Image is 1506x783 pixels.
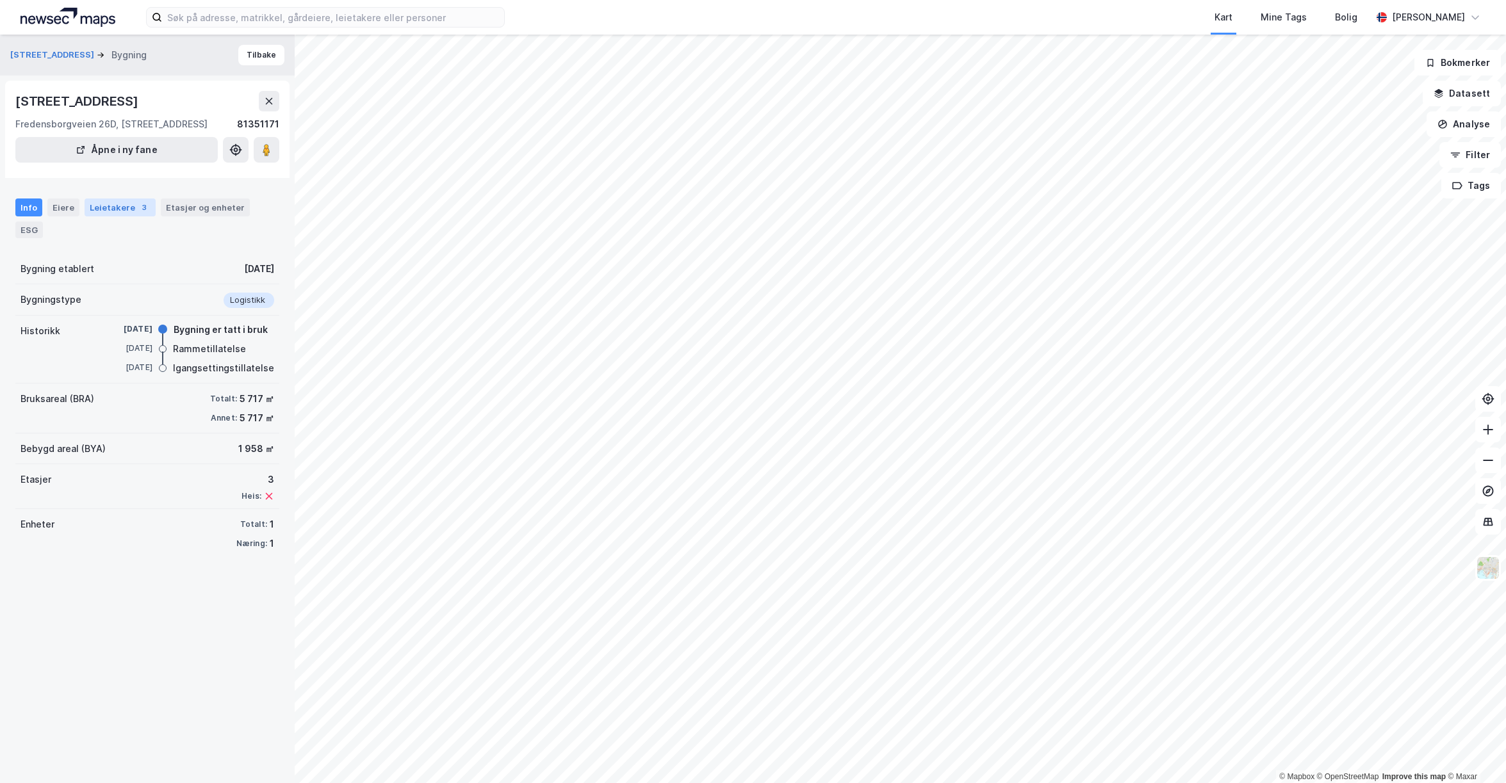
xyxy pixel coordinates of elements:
div: Etasjer og enheter [166,202,245,213]
div: 5 717 ㎡ [240,410,274,426]
div: Kart [1215,10,1232,25]
div: 1 [270,517,274,532]
div: Bolig [1335,10,1357,25]
div: 5 717 ㎡ [240,391,274,407]
button: Datasett [1423,81,1501,106]
div: Næring: [236,538,267,549]
div: Heis: [241,491,261,501]
div: [PERSON_NAME] [1392,10,1465,25]
div: Bygning [111,47,147,63]
div: Leietakere [85,198,156,216]
button: Analyse [1427,111,1501,137]
div: Totalt: [210,394,237,404]
div: 81351171 [237,117,279,132]
a: Improve this map [1382,772,1446,781]
div: [DATE] [101,362,152,373]
div: 3 [241,472,274,487]
div: [STREET_ADDRESS] [15,91,141,111]
div: [DATE] [244,261,274,277]
div: 1 [270,536,274,551]
button: Filter [1439,142,1501,168]
a: Mapbox [1279,772,1314,781]
div: ESG [15,222,43,238]
button: Åpne i ny fane [15,137,218,163]
input: Søk på adresse, matrikkel, gårdeiere, leietakere eller personer [162,8,504,27]
div: Fredensborgveien 26D, [STREET_ADDRESS] [15,117,208,132]
div: Bygningstype [20,292,81,307]
div: Bygning etablert [20,261,94,277]
div: Totalt: [240,519,267,529]
div: [DATE] [101,343,152,354]
div: Enheter [20,517,54,532]
iframe: Chat Widget [1442,722,1506,783]
div: Historikk [20,323,60,339]
div: Info [15,198,42,216]
div: Mine Tags [1261,10,1307,25]
img: logo.a4113a55bc3d86da70a041830d287a7e.svg [20,8,115,27]
button: Tilbake [238,45,284,65]
div: Igangsettingstillatelse [173,360,274,376]
button: Bokmerker [1414,50,1501,76]
div: Bruksareal (BRA) [20,391,94,407]
div: Bebygd areal (BYA) [20,441,106,456]
div: Kontrollprogram for chat [1442,722,1506,783]
div: 1 958 ㎡ [238,441,274,456]
div: Etasjer [20,472,51,487]
div: Bygning er tatt i bruk [174,322,268,337]
button: Tags [1441,173,1501,198]
div: Rammetillatelse [173,341,246,357]
div: Eiere [47,198,79,216]
div: [DATE] [101,323,152,335]
button: [STREET_ADDRESS] [10,49,97,61]
div: 3 [138,201,151,214]
a: OpenStreetMap [1317,772,1379,781]
div: Annet: [211,413,237,423]
img: Z [1476,556,1500,580]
